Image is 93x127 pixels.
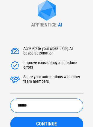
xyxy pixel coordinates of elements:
div: APPRENTICE [31,22,57,28]
img: Accelerate [10,60,20,70]
div: Accelerate your close using AI based automation [23,46,83,56]
span: CONTINUE [36,122,57,126]
img: Accelerate [10,75,20,84]
div: Share your automations with other team members [23,75,83,84]
div: AI [58,22,62,28]
img: Accelerate [10,46,20,56]
div: Improve consistency and reduce errors [23,60,83,70]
